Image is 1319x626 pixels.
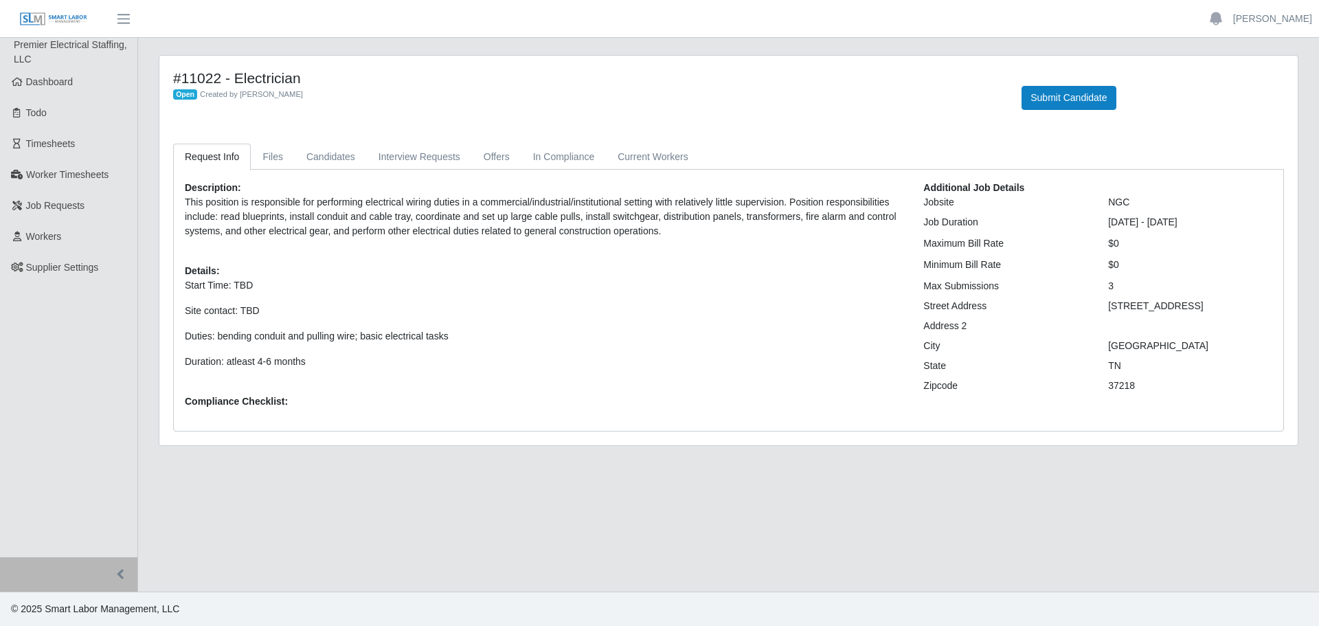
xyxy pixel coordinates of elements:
div: [DATE] - [DATE] [1098,215,1283,230]
img: SLM Logo [19,12,88,27]
div: Zipcode [913,379,1098,393]
span: © 2025 Smart Labor Management, LLC [11,603,179,614]
a: Candidates [295,144,367,170]
span: Created by [PERSON_NAME] [200,90,303,98]
span: Workers [26,231,62,242]
span: Dashboard [26,76,74,87]
b: Details: [185,265,220,276]
p: Start Time: TBD [185,278,903,293]
span: Worker Timesheets [26,169,109,180]
b: Compliance Checklist: [185,396,288,407]
div: 3 [1098,279,1283,293]
p: Duties: bending conduit and pulling wire; basic electrical tasks [185,329,903,344]
span: Premier Electrical Staffing, LLC [14,39,127,65]
div: Job Duration [913,215,1098,230]
a: Interview Requests [367,144,472,170]
a: Current Workers [606,144,699,170]
div: Max Submissions [913,279,1098,293]
div: Address 2 [913,319,1098,333]
p: This position is responsible for performing electrical wiring duties in a commercial/industrial/i... [185,195,903,238]
a: Offers [472,144,521,170]
a: Request Info [173,144,251,170]
div: NGC [1098,195,1283,210]
b: Additional Job Details [923,182,1024,193]
div: $0 [1098,236,1283,251]
span: Todo [26,107,47,118]
div: Minimum Bill Rate [913,258,1098,272]
div: [STREET_ADDRESS] [1098,299,1283,313]
span: Open [173,89,197,100]
p: Duration: atleast 4-6 months [185,355,903,369]
div: State [913,359,1098,373]
p: Site contact: TBD [185,304,903,318]
a: [PERSON_NAME] [1233,12,1312,26]
a: Files [251,144,295,170]
div: TN [1098,359,1283,373]
div: City [913,339,1098,353]
div: Street Address [913,299,1098,313]
div: [GEOGRAPHIC_DATA] [1098,339,1283,353]
div: 37218 [1098,379,1283,393]
a: In Compliance [521,144,607,170]
span: Job Requests [26,200,85,211]
b: Description: [185,182,241,193]
div: Maximum Bill Rate [913,236,1098,251]
h4: #11022 - Electrician [173,69,1001,87]
div: Jobsite [913,195,1098,210]
span: Supplier Settings [26,262,99,273]
div: $0 [1098,258,1283,272]
span: Timesheets [26,138,76,149]
button: Submit Candidate [1022,86,1116,110]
